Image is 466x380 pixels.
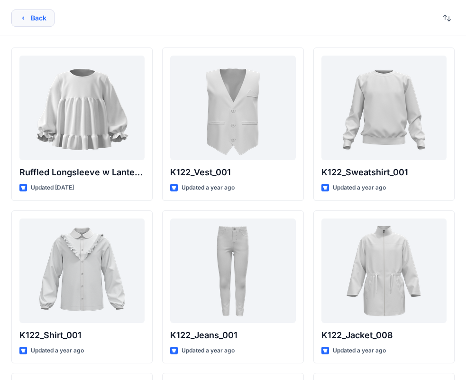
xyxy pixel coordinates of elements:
a: Ruffled Longsleeve w Lantern Sleeve [19,56,145,160]
p: K122_Shirt_001 [19,329,145,342]
a: K122_Sweatshirt_001 [321,56,447,160]
p: K122_Jeans_001 [170,329,295,342]
p: Updated a year ago [333,346,386,356]
a: K122_Vest_001 [170,56,295,160]
p: Updated a year ago [31,346,84,356]
p: K122_Vest_001 [170,166,295,179]
p: Updated [DATE] [31,183,74,193]
p: K122_Sweatshirt_001 [321,166,447,179]
p: K122_Jacket_008 [321,329,447,342]
a: K122_Shirt_001 [19,218,145,323]
a: K122_Jeans_001 [170,218,295,323]
button: Back [11,9,55,27]
p: Updated a year ago [182,346,235,356]
p: Updated a year ago [182,183,235,193]
a: K122_Jacket_008 [321,218,447,323]
p: Updated a year ago [333,183,386,193]
p: Ruffled Longsleeve w Lantern Sleeve [19,166,145,179]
